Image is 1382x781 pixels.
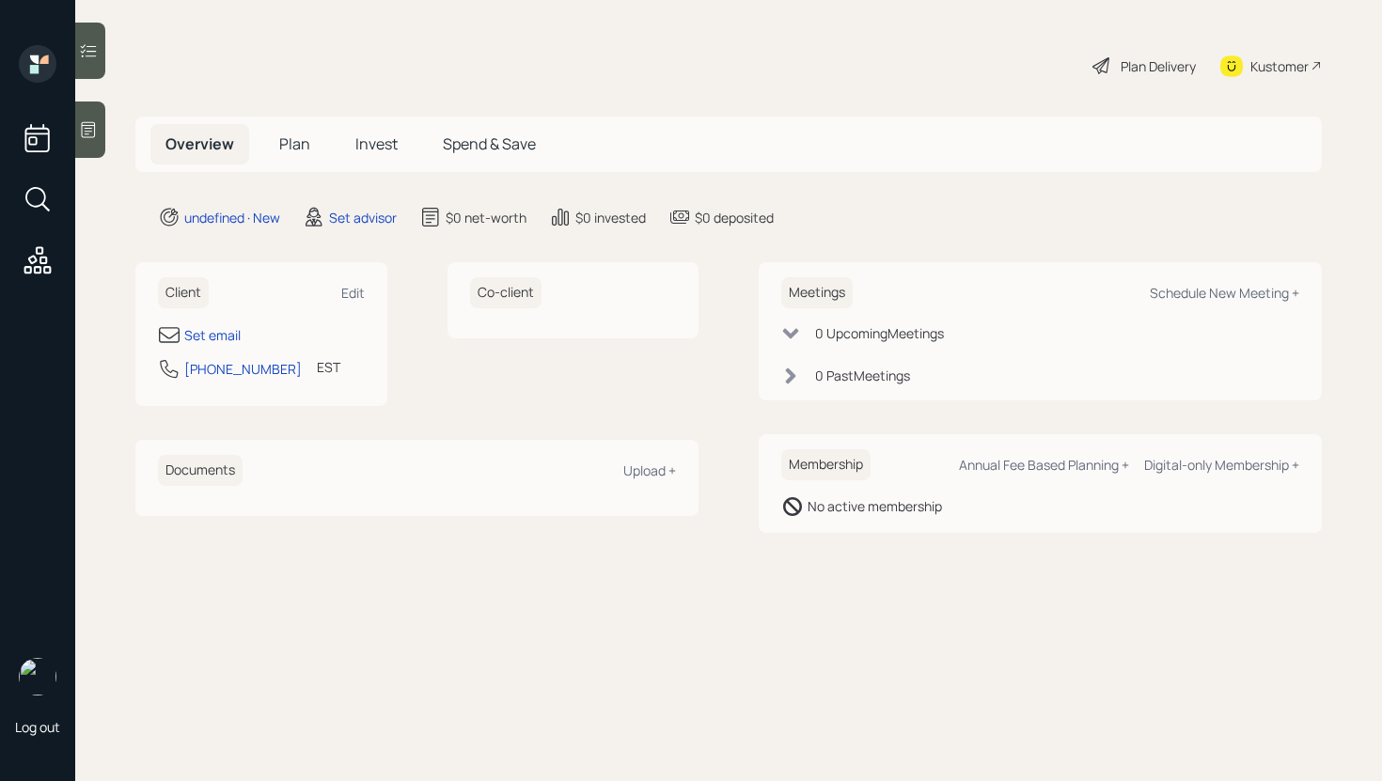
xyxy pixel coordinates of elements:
div: Set advisor [329,208,397,227]
span: Overview [165,133,234,154]
h6: Membership [781,449,871,480]
div: 0 Upcoming Meeting s [815,323,944,343]
div: 0 Past Meeting s [815,366,910,385]
div: undefined · New [184,208,280,227]
div: Digital-only Membership + [1144,456,1299,474]
div: Edit [341,284,365,302]
img: retirable_logo.png [19,658,56,695]
div: $0 invested [575,208,646,227]
div: $0 net-worth [446,208,526,227]
div: Annual Fee Based Planning + [959,456,1129,474]
div: Upload + [623,461,676,479]
h6: Co-client [470,277,542,308]
div: Kustomer [1250,56,1309,76]
div: $0 deposited [695,208,774,227]
div: Plan Delivery [1121,56,1196,76]
h6: Client [158,277,209,308]
div: [PHONE_NUMBER] [184,359,302,379]
div: No active membership [808,496,942,516]
div: Schedule New Meeting + [1150,284,1299,302]
span: Spend & Save [443,133,536,154]
div: Log out [15,718,60,736]
h6: Meetings [781,277,853,308]
span: Invest [355,133,398,154]
div: Set email [184,325,241,345]
div: EST [317,357,340,377]
span: Plan [279,133,310,154]
h6: Documents [158,455,243,486]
